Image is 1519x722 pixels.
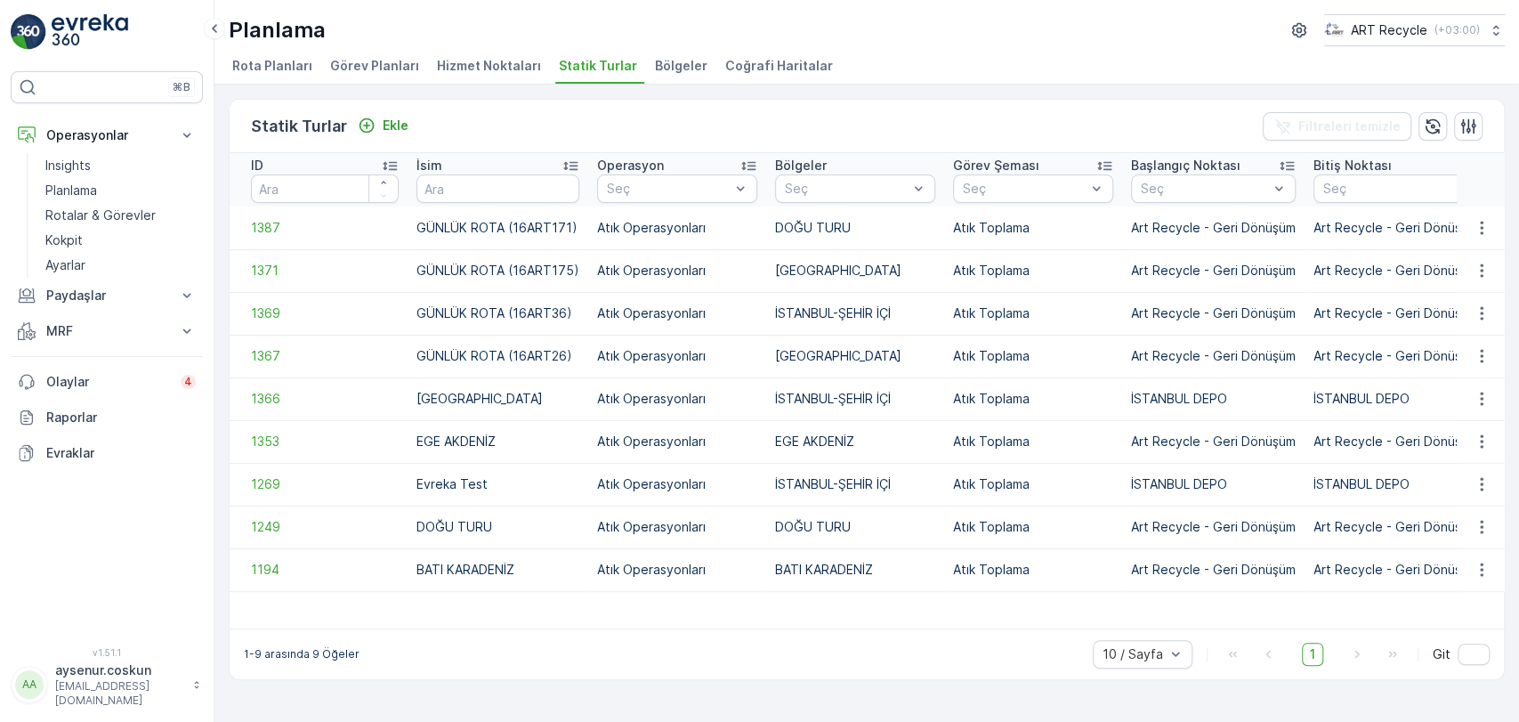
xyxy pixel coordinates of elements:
[953,262,1113,280] p: Atık Toplama
[1433,645,1450,663] span: Git
[597,475,757,493] p: Atık Operasyonları
[597,433,757,450] p: Atık Operasyonları
[251,390,399,408] a: 1366
[1313,390,1478,408] p: İSTANBUL DEPO
[11,14,46,50] img: logo
[11,278,203,313] button: Paydaşlar
[416,262,579,280] p: GÜNLÜK ROTA (16ART175)
[251,518,399,536] a: 1249
[1323,180,1450,198] p: Seç
[963,180,1086,198] p: Seç
[52,14,128,50] img: logo_light-DOdMpM7g.png
[1131,518,1296,536] p: Art Recycle - Geri Dönüşüm
[38,203,203,228] a: Rotalar & Görevler
[1313,219,1478,237] p: Art Recycle - Geri Dönüşüm
[1141,180,1268,198] p: Seç
[45,256,85,274] p: Ayarlar
[953,390,1113,408] p: Atık Toplama
[11,118,203,153] button: Operasyonlar
[244,647,360,661] p: 1-9 arasında 9 Öğeler
[173,80,190,94] p: ⌘B
[1298,118,1401,135] p: Filtreleri temizle
[1313,475,1478,493] p: İSTANBUL DEPO
[1434,23,1480,37] p: ( +03:00 )
[953,304,1113,322] p: Atık Toplama
[46,373,170,391] p: Olaylar
[597,219,757,237] p: Atık Operasyonları
[416,561,579,579] p: BATI KARADENİZ
[55,661,183,679] p: aysenur.coskun
[251,262,399,280] a: 1371
[775,219,935,237] p: DOĞU TURU
[953,518,1113,536] p: Atık Toplama
[38,153,203,178] a: Insights
[251,347,399,365] a: 1367
[1131,475,1296,493] p: İSTANBUL DEPO
[416,347,579,365] p: GÜNLÜK ROTA (16ART26)
[775,304,935,322] p: İSTANBUL-ŞEHİR İÇİ
[45,157,91,174] p: Insights
[597,347,757,365] p: Atık Operasyonları
[437,57,541,75] span: Hizmet Noktaları
[775,561,935,579] p: BATI KARADENİZ
[251,304,399,322] a: 1369
[953,219,1113,237] p: Atık Toplama
[46,409,196,426] p: Raporlar
[416,518,579,536] p: DOĞU TURU
[229,16,326,45] p: Planlama
[1131,219,1296,237] p: Art Recycle - Geri Dönüşüm
[775,433,935,450] p: EGE AKDENİZ
[953,433,1113,450] p: Atık Toplama
[383,117,408,134] p: Ekle
[45,182,97,199] p: Planlama
[1131,304,1296,322] p: Art Recycle - Geri Dönüşüm
[785,180,908,198] p: Seç
[251,433,399,450] a: 1353
[775,157,827,174] p: Bölgeler
[46,444,196,462] p: Evraklar
[1131,262,1296,280] p: Art Recycle - Geri Dönüşüm
[775,390,935,408] p: İSTANBUL-ŞEHİR İÇİ
[416,433,579,450] p: EGE AKDENİZ
[725,57,833,75] span: Coğrafi Haritalar
[597,262,757,280] p: Atık Operasyonları
[38,178,203,203] a: Planlama
[45,231,83,249] p: Kokpit
[251,561,399,579] a: 1194
[11,400,203,435] a: Raporlar
[607,180,730,198] p: Seç
[251,475,399,493] span: 1269
[655,57,707,75] span: Bölgeler
[55,679,183,708] p: [EMAIL_ADDRESS][DOMAIN_NAME]
[1313,433,1478,450] p: Art Recycle - Geri Dönüşüm
[184,375,192,389] p: 4
[416,475,579,493] p: Evreka Test
[251,219,399,237] a: 1387
[1131,433,1296,450] p: Art Recycle - Geri Dönüşüm
[416,390,579,408] p: [GEOGRAPHIC_DATA]
[1313,304,1478,322] p: Art Recycle - Geri Dönüşüm
[1351,21,1427,39] p: ART Recycle
[351,115,416,136] button: Ekle
[232,57,312,75] span: Rota Planları
[775,518,935,536] p: DOĞU TURU
[775,475,935,493] p: İSTANBUL-ŞEHİR İÇİ
[1313,561,1478,579] p: Art Recycle - Geri Dönüşüm
[251,174,399,203] input: Ara
[1313,262,1478,280] p: Art Recycle - Geri Dönüşüm
[416,304,579,322] p: GÜNLÜK ROTA (16ART36)
[38,228,203,253] a: Kokpit
[1324,14,1505,46] button: ART Recycle(+03:00)
[11,647,203,658] span: v 1.51.1
[597,157,664,174] p: Operasyon
[1313,157,1392,174] p: Bitiş Noktası
[953,561,1113,579] p: Atık Toplama
[46,126,167,144] p: Operasyonlar
[15,670,44,699] div: AA
[416,157,442,174] p: İsim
